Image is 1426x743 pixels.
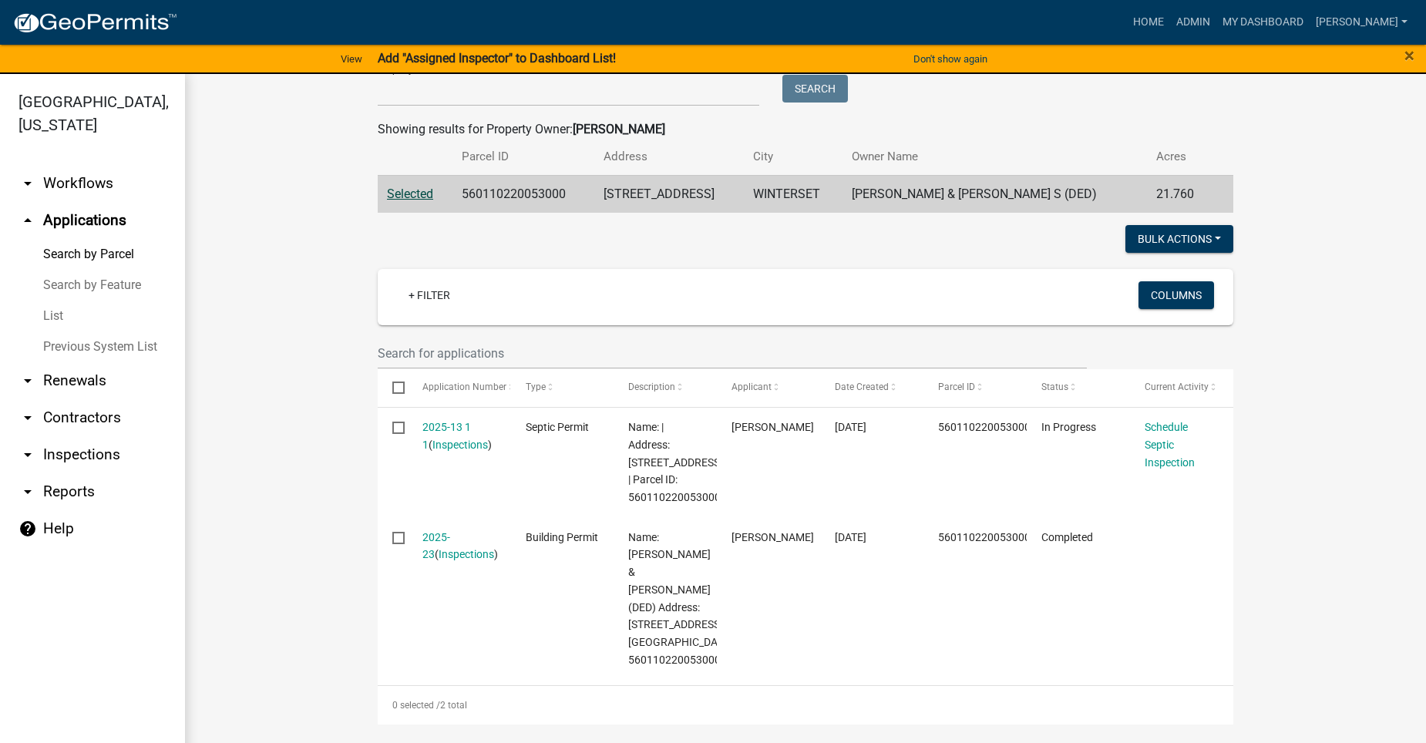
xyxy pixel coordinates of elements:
span: Septic Permit [526,421,589,433]
datatable-header-cell: Date Created [820,369,923,406]
a: View [335,46,368,72]
a: My Dashboard [1216,8,1310,37]
datatable-header-cell: Type [510,369,614,406]
i: arrow_drop_down [18,482,37,501]
a: Schedule Septic Inspection [1145,421,1195,469]
button: Columns [1138,281,1214,309]
i: arrow_drop_down [18,445,37,464]
a: 2025-13 1 1 [422,421,471,451]
span: Application Number [422,382,506,392]
td: 560110220053000 [452,175,594,213]
span: Glenn S. Rowe [731,421,814,433]
datatable-header-cell: Applicant [717,369,820,406]
th: Parcel ID [452,139,594,175]
strong: [PERSON_NAME] [573,122,665,136]
span: Description [628,382,675,392]
span: Glenn S. Rowe [731,531,814,543]
span: × [1404,45,1414,66]
span: Name: ROWE, GLENN S & BEVERLY S (DED) Address: 2212 US HWY 169 Parcel ID: 560110220053000 [628,531,735,666]
datatable-header-cell: Application Number [407,369,510,406]
a: Selected [387,187,433,201]
div: Showing results for Property Owner: [378,120,1233,139]
div: 2 total [378,686,1233,725]
input: Search for applications [378,338,1087,369]
a: [PERSON_NAME] [1310,8,1414,37]
th: City [744,139,842,175]
button: Search [782,75,848,103]
i: arrow_drop_down [18,408,37,427]
span: Type [526,382,546,392]
span: 560110220053000 [938,421,1031,433]
span: Applicant [731,382,772,392]
span: 03/12/2025 [835,421,866,433]
div: ( ) [422,419,496,454]
datatable-header-cell: Select [378,369,407,406]
i: arrow_drop_down [18,371,37,390]
td: [STREET_ADDRESS] [594,175,744,213]
th: Acres [1147,139,1212,175]
span: 560110220053000 [938,531,1031,543]
a: Admin [1170,8,1216,37]
span: Parcel ID [938,382,975,392]
a: Inspections [432,439,488,451]
i: arrow_drop_up [18,211,37,230]
datatable-header-cell: Current Activity [1130,369,1233,406]
datatable-header-cell: Parcel ID [923,369,1027,406]
i: arrow_drop_down [18,174,37,193]
a: Inspections [439,548,494,560]
span: Building Permit [526,531,598,543]
a: Home [1127,8,1170,37]
button: Close [1404,46,1414,65]
a: 2025-23 [422,531,450,561]
i: help [18,519,37,538]
th: Address [594,139,744,175]
span: 0 selected / [392,700,440,711]
datatable-header-cell: Description [614,369,717,406]
a: + Filter [396,281,462,309]
span: Current Activity [1145,382,1209,392]
th: Owner Name [842,139,1147,175]
td: [PERSON_NAME] & [PERSON_NAME] S (DED) [842,175,1147,213]
span: 03/12/2025 [835,531,866,543]
span: Name: | Address: 2212 US HWY 169 | Parcel ID: 560110220053000 [628,421,723,503]
span: Completed [1041,531,1093,543]
div: ( ) [422,529,496,564]
button: Don't show again [907,46,994,72]
datatable-header-cell: Status [1027,369,1130,406]
span: Date Created [835,382,889,392]
span: In Progress [1041,421,1096,433]
span: Status [1041,382,1068,392]
strong: Add "Assigned Inspector" to Dashboard List! [378,51,616,66]
button: Bulk Actions [1125,225,1233,253]
td: 21.760 [1147,175,1212,213]
td: WINTERSET [744,175,842,213]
